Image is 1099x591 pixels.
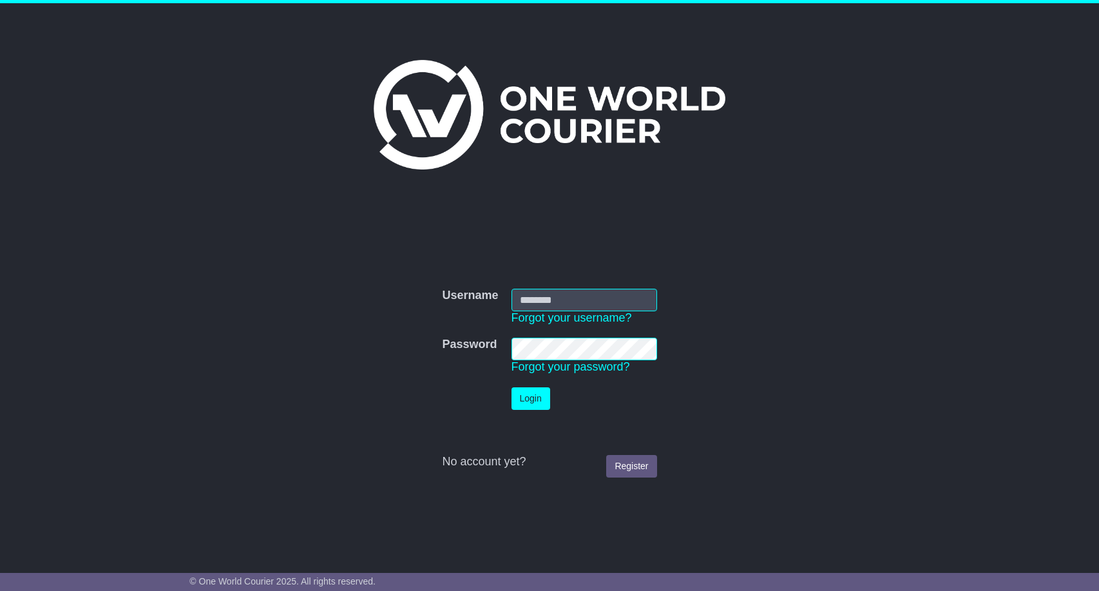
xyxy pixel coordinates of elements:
button: Login [511,387,550,410]
div: No account yet? [442,455,656,469]
a: Forgot your password? [511,360,630,373]
label: Username [442,289,498,303]
label: Password [442,338,497,352]
a: Register [606,455,656,478]
img: One World [374,60,725,170]
span: © One World Courier 2025. All rights reserved. [189,576,376,586]
a: Forgot your username? [511,311,632,324]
